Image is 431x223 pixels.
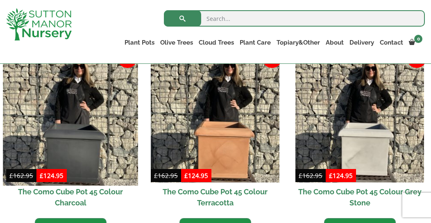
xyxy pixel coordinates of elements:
[3,51,138,186] img: The Como Cube Pot 45 Colour Charcoal
[299,171,322,180] bdi: 162.95
[40,171,64,180] bdi: 124.95
[122,37,157,48] a: Plant Pots
[295,182,424,212] h2: The Como Cube Pot 45 Colour Grey Stone
[151,54,279,182] img: The Como Cube Pot 45 Colour Terracotta
[184,171,188,180] span: £
[164,10,425,27] input: Search...
[295,54,424,182] img: The Como Cube Pot 45 Colour Grey Stone
[406,37,425,48] a: 0
[154,171,178,180] bdi: 162.95
[299,171,302,180] span: £
[323,37,347,48] a: About
[9,171,13,180] span: £
[347,37,377,48] a: Delivery
[151,182,279,212] h2: The Como Cube Pot 45 Colour Terracotta
[295,54,424,212] a: Sale! The Como Cube Pot 45 Colour Grey Stone
[196,37,237,48] a: Cloud Trees
[157,37,196,48] a: Olive Trees
[6,54,135,212] a: Sale! The Como Cube Pot 45 Colour Charcoal
[154,171,158,180] span: £
[274,37,323,48] a: Topiary&Other
[237,37,274,48] a: Plant Care
[6,182,135,212] h2: The Como Cube Pot 45 Colour Charcoal
[414,35,422,43] span: 0
[151,54,279,212] a: Sale! The Como Cube Pot 45 Colour Terracotta
[329,171,353,180] bdi: 124.95
[184,171,208,180] bdi: 124.95
[377,37,406,48] a: Contact
[40,171,43,180] span: £
[329,171,333,180] span: £
[6,8,72,41] img: logo
[9,171,33,180] bdi: 162.95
